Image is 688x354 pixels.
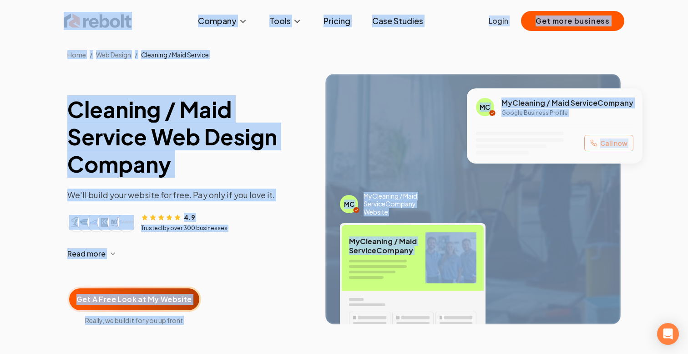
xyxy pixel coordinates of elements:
a: Get A Free Look at My WebsiteReally, we build it for you up front [67,272,201,325]
img: Customer logo 5 [109,215,124,230]
li: / [90,50,92,59]
button: Read more [67,243,311,265]
article: Customer reviews [67,212,311,232]
p: Trusted by over 300 businesses [141,225,228,232]
button: Company [191,12,255,30]
span: My Cleaning / Maid Service Company Website [364,192,437,216]
span: Really, we build it for you up front [67,316,201,325]
img: Image of completed Cleaning / Maid Service job [325,74,621,324]
span: 4.9 [184,213,195,222]
span: Cleaning / Maid Service [141,51,209,59]
a: Pricing [316,12,358,30]
img: Customer logo 2 [79,215,94,230]
nav: Breadcrumb [53,50,635,59]
button: Get more business [521,11,624,31]
li: / [135,50,137,59]
div: Customer logos [67,213,136,231]
h1: Cleaning / Maid Service Web Design Company [67,96,311,178]
button: Tools [262,12,309,30]
div: Rating: 4.9 out of 5 stars [141,212,195,222]
span: My Cleaning / Maid Service Company [501,97,633,108]
div: Open Intercom Messenger [657,323,679,345]
span: MC [344,200,354,209]
img: Customer logo 3 [89,215,104,230]
a: Login [489,15,508,26]
img: Rebolt Logo [64,12,132,30]
span: MC [480,103,490,112]
p: We'll build your website for free. Pay only if you love it. [67,189,311,201]
span: Web Design [96,51,131,59]
button: Get A Free Look at My Website [67,287,201,312]
img: Customer logo 1 [69,215,84,230]
span: Get A Free Look at My Website [76,294,192,305]
img: Customer logo 6 [119,215,134,230]
p: Google Business Profile [501,109,633,117]
a: Case Studies [365,12,430,30]
img: Customer logo 4 [99,215,114,230]
span: Read more [67,248,106,259]
a: Home [67,51,86,59]
img: Cleaning / Maid Service team [425,232,476,283]
span: My Cleaning / Maid Service Company [349,237,418,255]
